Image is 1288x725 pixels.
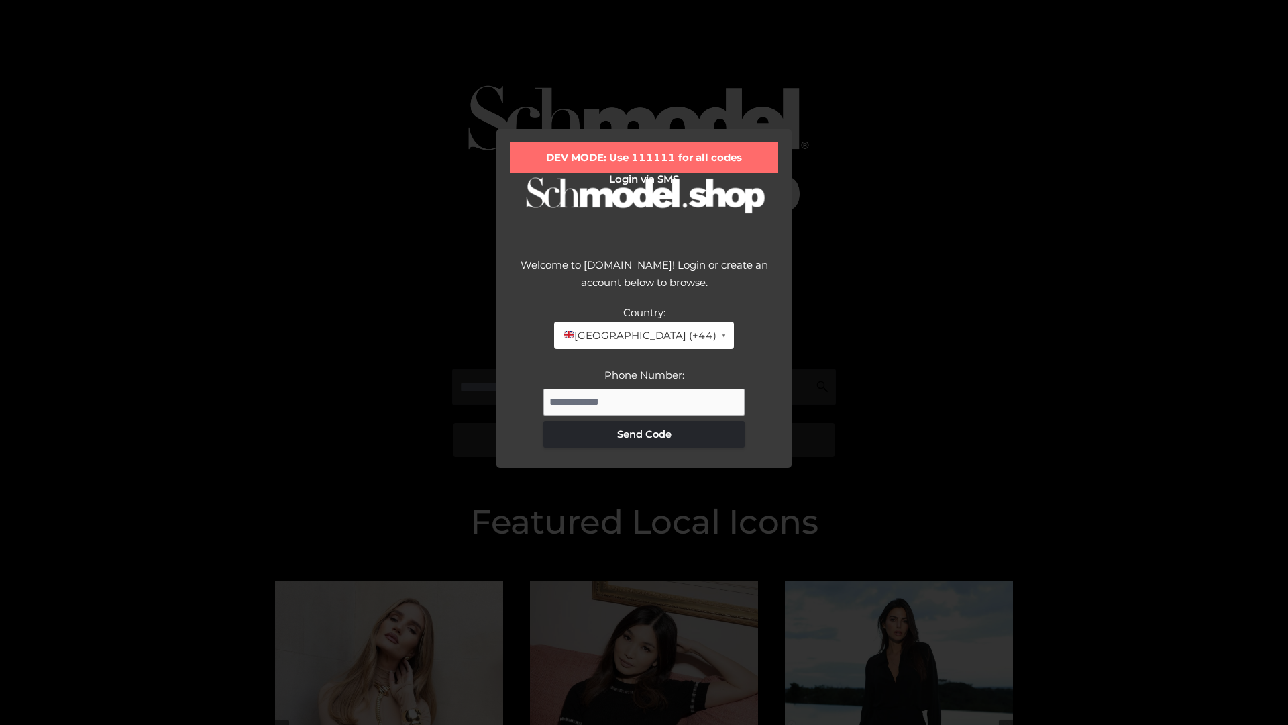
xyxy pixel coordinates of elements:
[543,421,745,448] button: Send Code
[604,369,684,381] label: Phone Number:
[510,142,778,173] div: DEV MODE: Use 111111 for all codes
[510,256,778,304] div: Welcome to [DOMAIN_NAME]! Login or create an account below to browse.
[510,173,778,185] h2: Login via SMS
[563,330,574,340] img: 🇬🇧
[623,306,665,319] label: Country:
[562,327,716,344] span: [GEOGRAPHIC_DATA] (+44)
